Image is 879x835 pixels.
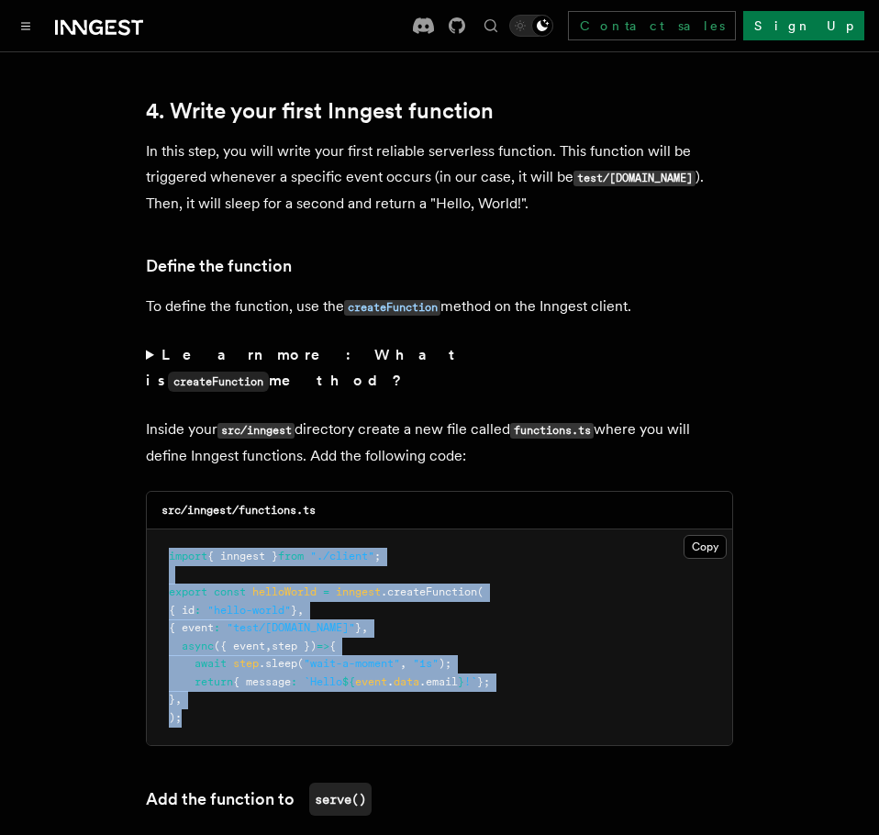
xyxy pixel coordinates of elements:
span: { id [169,604,195,617]
span: { event [169,621,214,634]
span: } [169,693,175,706]
span: ( [477,585,484,598]
summary: Learn more: What iscreateFunctionmethod? [146,342,733,395]
button: Toggle navigation [15,15,37,37]
span: from [278,550,304,562]
button: Find something... [480,15,502,37]
span: = [323,585,329,598]
span: import [169,550,207,562]
span: , [265,640,272,652]
span: async [182,640,214,652]
span: : [195,604,201,617]
p: Inside your directory create a new file called where you will define Inngest functions. Add the f... [146,417,733,469]
span: step }) [272,640,317,652]
a: createFunction [344,297,440,315]
span: }; [477,675,490,688]
code: src/inngest/functions.ts [161,504,316,517]
code: functions.ts [510,423,594,439]
code: createFunction [344,300,440,316]
span: : [214,621,220,634]
span: . [387,675,394,688]
span: } [355,621,362,634]
code: src/inngest [217,423,295,439]
a: Define the function [146,253,292,279]
span: ); [439,657,451,670]
span: ); [169,711,182,724]
span: ${ [342,675,355,688]
button: Toggle dark mode [509,15,553,37]
span: await [195,657,227,670]
code: serve() [309,783,372,816]
span: { message [233,675,291,688]
span: step [233,657,259,670]
p: To define the function, use the method on the Inngest client. [146,294,733,320]
span: "test/[DOMAIN_NAME]" [227,621,355,634]
span: event [355,675,387,688]
span: data [394,675,419,688]
span: { inngest } [207,550,278,562]
span: } [458,675,464,688]
span: , [400,657,406,670]
span: export [169,585,207,598]
span: .sleep [259,657,297,670]
strong: Learn more: What is method? [146,346,462,389]
span: return [195,675,233,688]
span: !` [464,675,477,688]
a: 4. Write your first Inngest function [146,98,494,124]
span: "hello-world" [207,604,291,617]
a: Contact sales [568,11,736,40]
code: test/[DOMAIN_NAME] [573,171,695,186]
span: const [214,585,246,598]
p: In this step, you will write your first reliable serverless function. This function will be trigg... [146,139,733,217]
span: { [329,640,336,652]
span: , [362,621,368,634]
span: .email [419,675,458,688]
span: : [291,675,297,688]
span: ; [374,550,381,562]
span: ( [297,657,304,670]
span: } [291,604,297,617]
span: "./client" [310,550,374,562]
a: Add the function toserve() [146,783,372,816]
button: Copy [684,535,727,559]
span: , [297,604,304,617]
span: `Hello [304,675,342,688]
span: ({ event [214,640,265,652]
span: inngest [336,585,381,598]
span: "wait-a-moment" [304,657,400,670]
span: "1s" [413,657,439,670]
span: => [317,640,329,652]
code: createFunction [168,372,269,392]
span: helloWorld [252,585,317,598]
span: , [175,693,182,706]
span: .createFunction [381,585,477,598]
a: Sign Up [743,11,864,40]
